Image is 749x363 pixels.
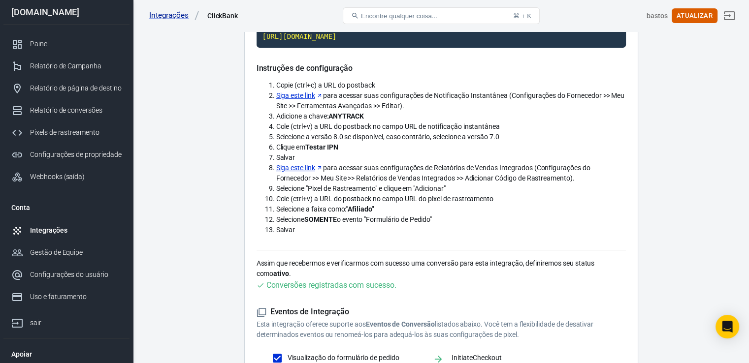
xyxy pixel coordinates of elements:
a: Integrações [149,10,199,21]
font: Salvar [276,153,295,161]
div: ID da conta: gzTo5W2d [647,11,668,21]
font: Configurações do usuário [30,271,108,278]
font: [DOMAIN_NAME] [11,7,79,17]
font: Assim que recebermos e verificarmos com sucesso uma conversão para esta integração, definiremos s... [257,259,595,277]
font: listados abaixo. Você tem a flexibilidade de desativar determinados eventos ou renomeá-los para a... [257,320,594,338]
font: "Afiliado" [346,205,374,213]
font: Visualização do formulário de pedido [288,354,399,362]
font: Salvar [276,226,295,234]
font: bastos [647,12,668,20]
a: Painel [3,33,130,55]
font: Configurações de propriedade [30,151,122,158]
font: Apoiar [11,350,32,358]
font: Conta [11,204,30,212]
font: Copie (ctrl+c) a URL do postback [276,81,375,89]
font: Clique em [276,143,306,151]
font: Eventos de Integração [270,307,349,316]
code: Clique para copiar [257,26,626,48]
font: Eventos de Conversão [366,320,435,328]
font: Instruções de configuração [257,63,353,73]
font: para acessar suas configurações de Notificação Instantânea (Configurações do Fornecedor >> Meu Si... [276,91,625,110]
a: Siga este link [276,163,323,173]
font: para acessar suas configurações de Relatórios de Vendas Integrados (Configurações do Fornecedor >... [276,164,590,182]
font: SOMENTE [304,215,337,223]
font: Cole (ctrl+v) a URL do postback no campo URL de notificação instantânea [276,122,500,130]
font: Cole (ctrl+v) a URL do postback no campo URL do pixel de rastreamento [276,195,494,203]
font: Pixels de rastreamento [30,128,99,136]
a: Relatório de conversões [3,99,130,121]
a: Gestão de Equipe [3,242,130,264]
button: Encontre qualquer coisa...⌘ + K [343,7,540,24]
font: Siga este link [276,91,315,99]
a: Configurações de propriedade [3,144,130,166]
font: Selecione "Pixel de Rastreamento" e clique em "Adicionar" [276,184,446,192]
a: Siga este link [276,91,323,101]
a: Configurações do usuário [3,264,130,286]
a: Relatório de Campanha [3,55,130,77]
font: Selecione a versão 8.0 se disponível, caso contrário, selecione a versão 7.0 [276,133,499,141]
button: Atualizar [672,8,717,24]
font: Atualizar [677,12,713,19]
font: Uso e faturamento [30,293,87,301]
div: ClickBank [207,11,238,21]
font: Encontre qualquer coisa... [361,12,437,20]
font: Integrações [30,226,67,234]
font: ativo [273,270,289,277]
font: Selecione a faixa como: [276,205,347,213]
a: Uso e faturamento [3,286,130,308]
font: ANYTRACK [328,112,364,120]
font: Relatório de conversões [30,106,102,114]
font: Conversões registradas com sucesso. [266,280,396,290]
a: Webhooks (saída) [3,166,130,188]
div: Abra o Intercom Messenger [716,315,739,338]
a: sair [3,308,130,334]
font: Testar IPN [305,143,338,151]
font: Selecione [276,215,305,223]
font: Gestão de Equipe [30,248,83,256]
font: ClickBank [207,12,238,20]
font: Integrações [149,11,189,20]
a: sair [717,4,741,28]
a: Integrações [3,219,130,242]
a: Relatório de página de destino [3,77,130,99]
font: Relatório de página de destino [30,84,122,92]
font: Webhooks (saída) [30,173,85,181]
font: ⌘ + K [513,12,531,20]
font: Relatório de Campanha [30,62,101,70]
font: sair [30,319,41,327]
font: . [289,270,291,277]
font: Esta integração oferece suporte aos [257,320,366,328]
font: Adicione a chave: [276,112,328,120]
font: Siga este link [276,164,315,172]
font: o evento "Formulário de Pedido" [337,215,432,223]
a: Pixels de rastreamento [3,121,130,144]
font: Painel [30,40,49,48]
